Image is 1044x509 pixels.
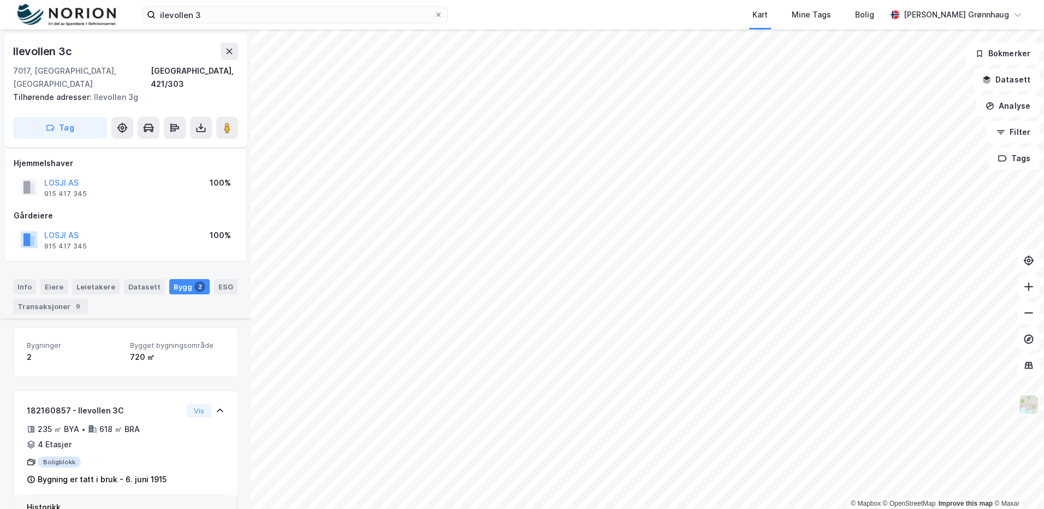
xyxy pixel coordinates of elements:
[27,404,182,417] div: 182160857 - Ilevollen 3C
[156,7,434,23] input: Søk på adresse, matrikkel, gårdeiere, leietakere eller personer
[99,423,140,436] div: 618 ㎡ BRA
[13,64,151,91] div: 7017, [GEOGRAPHIC_DATA], [GEOGRAPHIC_DATA]
[72,279,120,294] div: Leietakere
[27,341,121,350] span: Bygninger
[130,341,224,350] span: Bygget bygningsområde
[976,95,1040,117] button: Analyse
[14,209,238,222] div: Gårdeiere
[210,176,231,190] div: 100%
[989,457,1044,509] div: Kontrollprogram for chat
[38,473,167,486] div: Bygning er tatt i bruk - 6. juni 1915
[210,229,231,242] div: 100%
[44,190,87,198] div: 915 417 345
[214,279,238,294] div: ESG
[44,242,87,251] div: 915 417 345
[13,299,88,314] div: Transaksjoner
[13,43,74,60] div: Ilevollen 3c
[855,8,874,21] div: Bolig
[27,351,121,364] div: 2
[1018,394,1039,415] img: Z
[792,8,831,21] div: Mine Tags
[752,8,768,21] div: Kart
[40,279,68,294] div: Eiere
[17,4,116,26] img: norion-logo.80e7a08dc31c2e691866.png
[38,423,79,436] div: 235 ㎡ BYA
[81,425,86,434] div: •
[187,404,211,417] button: Vis
[966,43,1040,64] button: Bokmerker
[38,438,72,451] div: 4 Etasjer
[973,69,1040,91] button: Datasett
[169,279,210,294] div: Bygg
[939,500,993,507] a: Improve this map
[13,117,107,139] button: Tag
[987,121,1040,143] button: Filter
[13,279,36,294] div: Info
[194,281,205,292] div: 2
[73,301,84,312] div: 9
[13,91,229,104] div: Ilevollen 3g
[130,351,224,364] div: 720 ㎡
[989,457,1044,509] iframe: Chat Widget
[13,92,94,102] span: Tilhørende adresser:
[124,279,165,294] div: Datasett
[904,8,1009,21] div: [PERSON_NAME] Grønnhaug
[151,64,238,91] div: [GEOGRAPHIC_DATA], 421/303
[883,500,936,507] a: OpenStreetMap
[989,147,1040,169] button: Tags
[14,157,238,170] div: Hjemmelshaver
[851,500,881,507] a: Mapbox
